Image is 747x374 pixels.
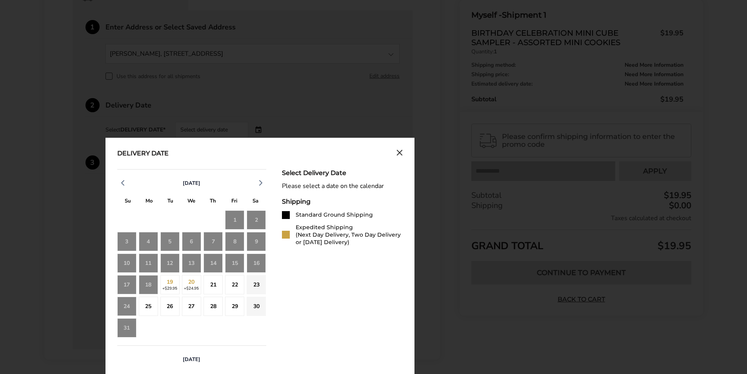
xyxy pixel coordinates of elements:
div: T [202,196,224,208]
button: [DATE] [180,180,204,187]
div: Shipping [282,198,403,205]
div: Delivery Date [117,150,169,158]
span: [DATE] [183,356,200,363]
div: Standard Ground Shipping [296,211,373,219]
div: Select Delivery Date [282,169,403,177]
button: [DATE] [180,356,204,363]
div: F [224,196,245,208]
div: S [117,196,138,208]
div: Expedited Shipping (Next Day Delivery, Two Day Delivery or [DATE] Delivery) [296,224,403,246]
div: T [160,196,181,208]
div: S [245,196,266,208]
div: M [138,196,160,208]
span: [DATE] [183,180,200,187]
div: Please select a date on the calendar [282,182,403,190]
button: Close calendar [396,150,403,158]
div: W [181,196,202,208]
